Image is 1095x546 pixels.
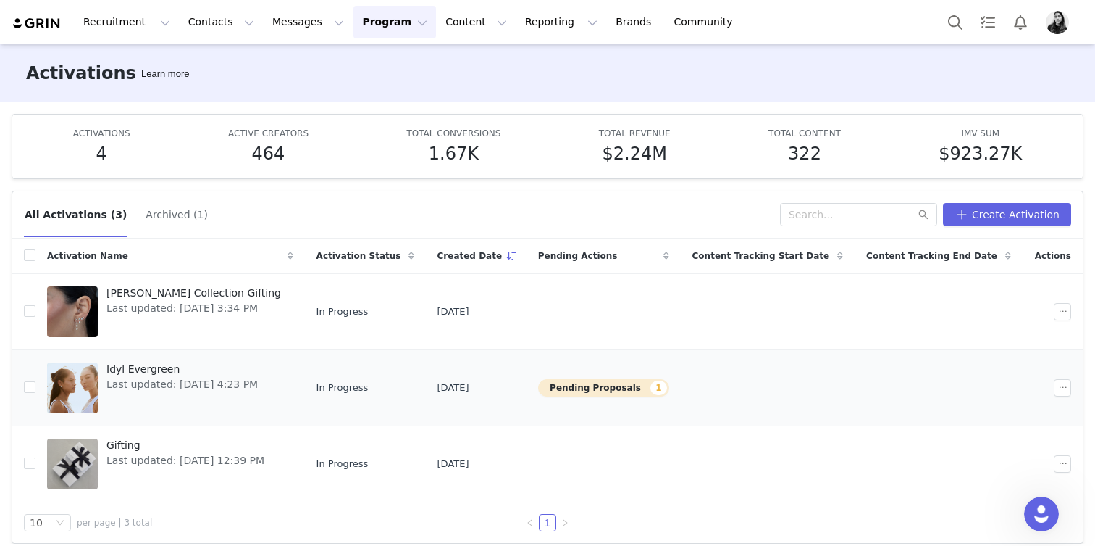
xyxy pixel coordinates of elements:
[939,6,971,38] button: Search
[106,362,258,377] span: Idyl Evergreen
[254,6,280,32] div: Close
[516,6,606,38] button: Reporting
[69,435,80,447] button: Upload attachment
[692,249,830,262] span: Content Tracking Start Date
[1004,6,1036,38] button: Notifications
[961,128,999,138] span: IMV SUM
[788,141,821,167] h5: 322
[26,60,136,86] h3: Activations
[666,6,748,38] a: Community
[46,435,57,447] button: Gif picker
[106,286,281,301] span: [PERSON_NAME] Collection Gifting
[106,377,258,392] span: Last updated: [DATE] 4:23 PM
[972,6,1004,38] a: Tasks
[429,141,479,167] h5: 1.67K
[539,514,556,531] li: 1
[316,457,369,471] span: In Progress
[106,453,264,468] span: Last updated: [DATE] 12:39 PM
[106,301,281,316] span: Last updated: [DATE] 3:34 PM
[47,283,293,341] a: [PERSON_NAME] Collection GiftingLast updated: [DATE] 3:34 PM
[1023,241,1083,271] div: Actions
[316,249,401,262] span: Activation Status
[41,8,64,31] img: Profile image for John
[437,457,469,471] span: [DATE]
[24,203,127,226] button: All Activations (3)
[521,514,539,531] li: Previous Page
[1046,11,1069,34] img: 3988666f-b618-4335-b92d-0222703392cd.jpg
[70,7,164,18] h1: [PERSON_NAME]
[316,305,369,319] span: In Progress
[228,128,309,138] span: ACTIVE CREATORS
[9,6,37,33] button: go back
[353,6,436,38] button: Program
[47,435,293,493] a: GiftingLast updated: [DATE] 12:39 PM
[77,516,152,529] span: per page | 3 total
[437,305,469,319] span: [DATE]
[12,405,277,429] textarea: Message…
[556,514,574,531] li: Next Page
[918,210,928,220] i: icon: search
[180,6,263,38] button: Contacts
[607,6,664,38] a: Brands
[70,18,135,33] p: Active 7h ago
[406,128,500,138] span: TOTAL CONVERSIONS
[437,249,503,262] span: Created Date
[145,203,209,226] button: Archived (1)
[1024,497,1059,531] iframe: Intercom live chat
[768,128,841,138] span: TOTAL CONTENT
[96,141,106,167] h5: 4
[227,6,254,33] button: Home
[92,435,104,447] button: Start recording
[540,515,555,531] a: 1
[538,249,618,262] span: Pending Actions
[47,249,128,262] span: Activation Name
[73,128,130,138] span: ACTIVATIONS
[939,141,1022,167] h5: $923.27K
[780,203,937,226] input: Search...
[538,379,669,397] button: Pending Proposals1
[56,518,64,529] i: icon: down
[603,141,667,167] h5: $2.24M
[248,429,272,452] button: Send a message…
[316,381,369,395] span: In Progress
[138,67,192,81] div: Tooltip anchor
[12,17,62,30] img: grin logo
[264,6,353,38] button: Messages
[252,141,285,167] h5: 464
[22,435,34,447] button: Emoji picker
[943,203,1071,226] button: Create Activation
[30,515,43,531] div: 10
[561,518,569,527] i: icon: right
[47,359,293,417] a: Idyl EvergreenLast updated: [DATE] 4:23 PM
[599,128,671,138] span: TOTAL REVENUE
[106,438,264,453] span: Gifting
[437,6,516,38] button: Content
[75,6,179,38] button: Recruitment
[437,381,469,395] span: [DATE]
[866,249,997,262] span: Content Tracking End Date
[526,518,534,527] i: icon: left
[1037,11,1083,34] button: Profile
